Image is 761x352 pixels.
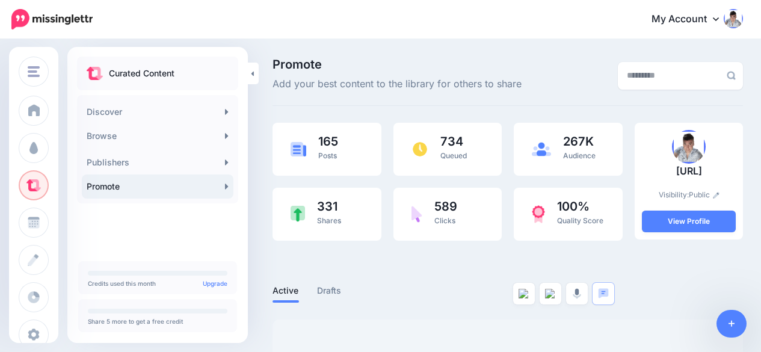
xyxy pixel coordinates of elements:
img: clock.png [411,141,428,158]
a: Discover [82,100,233,124]
a: View Profile [642,211,736,232]
img: video--grey.png [545,289,556,298]
a: Promote [82,174,233,199]
img: search-grey-6.png [727,71,736,80]
a: Public [689,190,719,199]
img: pencil.png [713,192,719,199]
span: Clicks [434,216,455,225]
span: Audience [563,151,596,160]
a: Publishers [82,150,233,174]
a: Drafts [317,283,342,298]
span: Queued [440,151,467,160]
img: microphone-grey.png [573,288,581,299]
img: NKZZKQOKLYM2ISPU3MOSWMB5STRJ9ZV0_thumb.png [672,130,706,164]
span: Promote [273,58,522,70]
span: Quality Score [557,216,603,225]
a: My Account [639,5,743,34]
span: 331 [317,200,341,212]
img: pointer-purple.png [411,206,422,223]
img: users-blue.png [532,142,551,156]
span: 589 [434,200,457,212]
img: curate.png [87,67,103,80]
img: chat-square-blue.png [598,288,609,298]
p: Curated Content [109,66,174,81]
img: menu.png [28,66,40,77]
span: 267K [563,135,596,147]
span: 165 [318,135,338,147]
img: share-green.png [291,206,305,222]
p: [URL] [642,164,736,179]
img: Missinglettr [11,9,93,29]
a: Browse [82,124,233,148]
a: Active [273,283,299,298]
span: Shares [317,216,341,225]
span: Posts [318,151,337,160]
img: article-blue.png [291,142,306,156]
img: prize-red.png [532,205,545,223]
p: Visibility: [642,189,736,201]
img: article--grey.png [519,289,529,298]
span: 734 [440,135,467,147]
span: 100% [557,200,603,212]
span: Add your best content to the library for others to share [273,76,522,92]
